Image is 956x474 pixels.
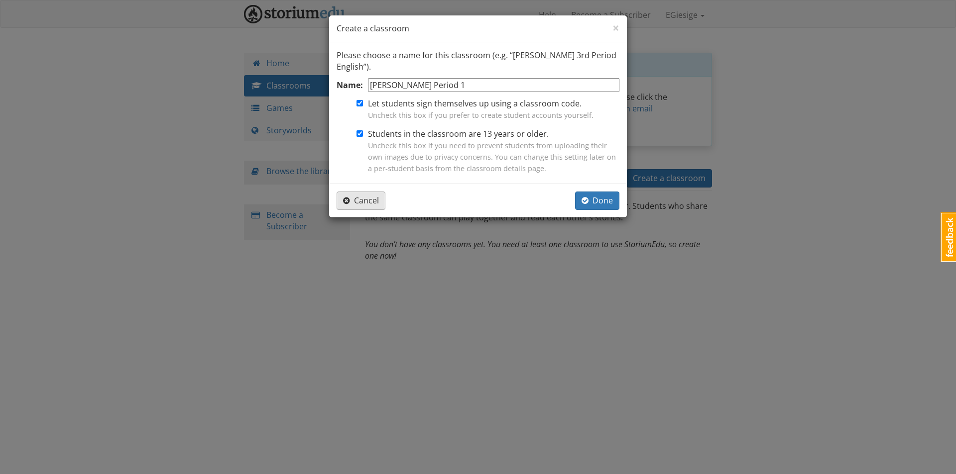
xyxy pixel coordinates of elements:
[368,141,616,173] span: Uncheck this box if you need to prevent students from uploading their own images due to privacy c...
[337,50,619,73] p: Please choose a name for this classroom (e.g. “[PERSON_NAME] 3rd Period English”).
[368,98,594,121] label: Let students sign themselves up using a classroom code.
[368,128,619,174] label: Students in the classroom are 13 years or older.
[368,110,594,120] span: Uncheck this box if you prefer to create student accounts yourself.
[612,19,619,36] span: ×
[575,191,619,210] button: Done
[337,191,385,210] button: Cancel
[329,15,627,42] div: Create a classroom
[343,195,379,206] span: Cancel
[582,195,613,206] span: Done
[337,80,363,91] label: Name:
